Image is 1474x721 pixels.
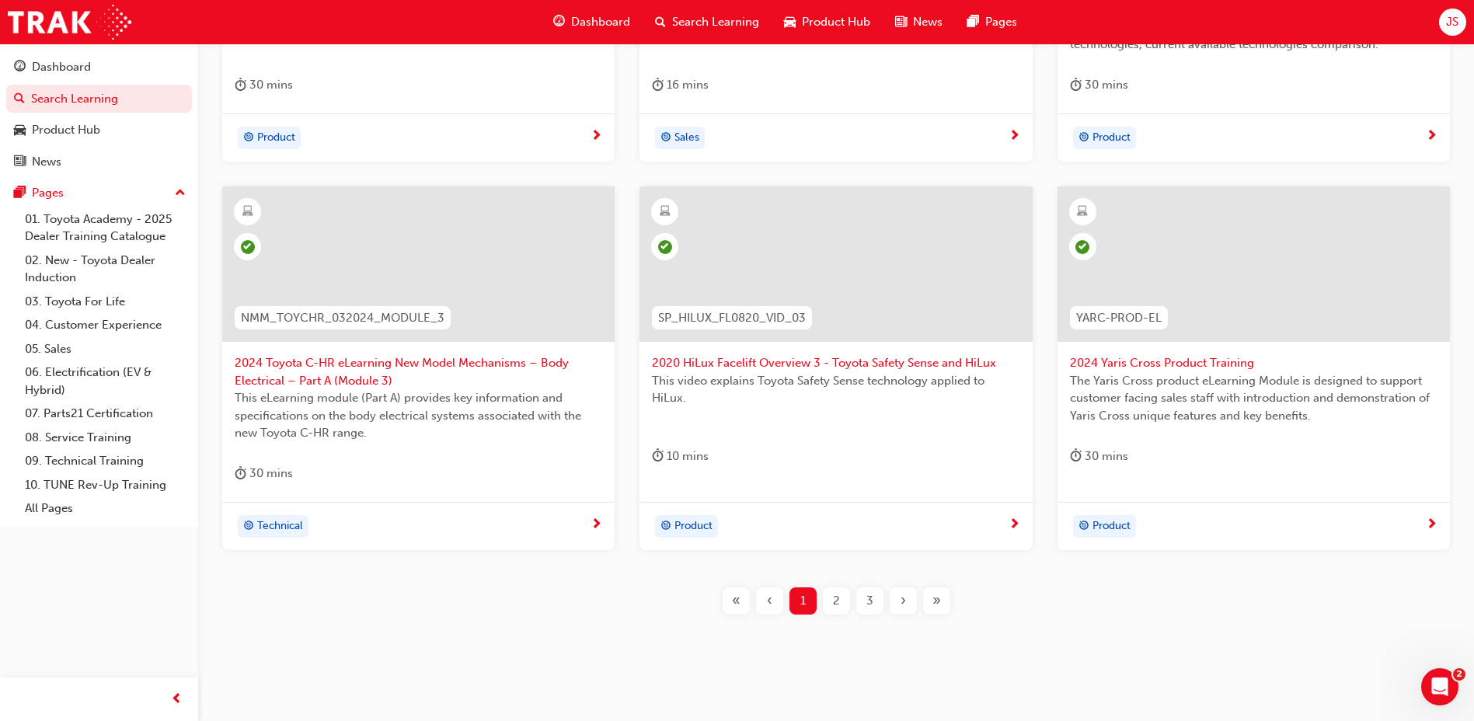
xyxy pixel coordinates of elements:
span: pages-icon [967,12,979,32]
span: news-icon [895,12,907,32]
a: pages-iconPages [955,6,1030,38]
a: Search Learning [6,85,192,113]
button: Last page [920,587,953,615]
span: 2024 Toyota C-HR eLearning New Model Mechanisms – Body Electrical – Part A (Module 3) [235,354,602,389]
iframe: Intercom live chat [1421,668,1458,705]
div: 30 mins [1070,75,1128,95]
span: This video explains Toyota Safety Sense technology applied to HiLux. [652,372,1019,407]
span: learningResourceType_ELEARNING-icon [242,202,253,222]
div: 30 mins [235,464,293,483]
a: Dashboard [6,53,192,82]
span: Product [674,517,713,535]
span: duration-icon [1070,75,1082,95]
span: › [901,592,906,610]
span: Product Hub [802,13,870,31]
button: JS [1439,9,1466,36]
span: target-icon [243,517,254,537]
span: guage-icon [14,61,26,75]
span: duration-icon [1070,447,1082,466]
span: Product [257,129,295,147]
span: YARC-PROD-EL [1076,309,1162,327]
span: SP_HILUX_FL0820_VID_03 [658,309,806,327]
button: DashboardSearch LearningProduct HubNews [6,50,192,179]
span: learningRecordVerb_PASS-icon [1075,240,1089,254]
button: Pages [6,179,192,207]
div: 30 mins [235,75,293,95]
span: target-icon [243,128,254,148]
a: 08. Service Training [19,426,192,450]
span: guage-icon [553,12,565,32]
span: search-icon [14,92,25,106]
span: car-icon [14,124,26,138]
div: 10 mins [652,447,709,466]
a: 09. Technical Training [19,449,192,473]
span: duration-icon [235,75,246,95]
span: next-icon [591,130,602,144]
span: next-icon [1426,130,1437,144]
span: up-icon [175,183,186,204]
span: next-icon [1426,518,1437,532]
button: Previous page [753,587,786,615]
a: 07. Parts21 Certification [19,402,192,426]
a: YARC-PROD-EL2024 Yaris Cross Product TrainingThe Yaris Cross product eLearning Module is designed... [1058,186,1450,550]
span: Sales [674,129,699,147]
span: prev-icon [171,690,183,709]
span: duration-icon [652,447,664,466]
a: search-iconSearch Learning [643,6,772,38]
div: 16 mins [652,75,709,95]
button: Page 2 [820,587,853,615]
a: news-iconNews [883,6,955,38]
span: » [932,592,941,610]
span: 2 [833,592,840,610]
span: next-icon [1009,518,1020,532]
div: 30 mins [1070,447,1128,466]
a: 03. Toyota For Life [19,290,192,314]
a: Product Hub [6,116,192,145]
a: NMM_TOYCHR_032024_MODULE_32024 Toyota C-HR eLearning New Model Mechanisms – Body Electrical – Par... [222,186,615,550]
span: duration-icon [235,464,246,483]
span: pages-icon [14,186,26,200]
span: learningResourceType_ELEARNING-icon [660,202,671,222]
span: target-icon [660,517,671,537]
span: target-icon [1078,517,1089,537]
a: car-iconProduct Hub [772,6,883,38]
div: Product Hub [32,121,100,139]
a: 06. Electrification (EV & Hybrid) [19,360,192,402]
span: learningResourceType_ELEARNING-icon [1077,202,1088,222]
span: 2024 Yaris Cross Product Training [1070,354,1437,372]
span: search-icon [655,12,666,32]
a: 02. New - Toyota Dealer Induction [19,249,192,290]
span: next-icon [1009,130,1020,144]
span: 2020 HiLux Facelift Overview 3 - Toyota Safety Sense and HiLux [652,354,1019,372]
span: car-icon [784,12,796,32]
span: learningRecordVerb_PASS-icon [241,240,255,254]
button: Page 3 [853,587,887,615]
span: next-icon [591,518,602,532]
span: duration-icon [652,75,664,95]
span: news-icon [14,155,26,169]
a: Trak [8,5,131,40]
a: SP_HILUX_FL0820_VID_032020 HiLux Facelift Overview 3 - Toyota Safety Sense and HiLuxThis video ex... [639,186,1032,550]
span: Pages [985,13,1017,31]
span: Technical [257,517,303,535]
span: Product [1092,129,1131,147]
a: 05. Sales [19,337,192,361]
span: ‹ [767,592,772,610]
span: News [913,13,943,31]
span: 1 [800,592,806,610]
span: Dashboard [571,13,630,31]
span: NMM_TOYCHR_032024_MODULE_3 [241,309,444,327]
span: This eLearning module (Part A) provides key information and specifications on the body electrical... [235,389,602,442]
span: target-icon [1078,128,1089,148]
a: guage-iconDashboard [541,6,643,38]
button: Next page [887,587,920,615]
a: 01. Toyota Academy - 2025 Dealer Training Catalogue [19,207,192,249]
span: Product [1092,517,1131,535]
span: The Yaris Cross product eLearning Module is designed to support customer facing sales staff with ... [1070,372,1437,425]
span: target-icon [660,128,671,148]
div: Dashboard [32,58,91,76]
span: learningRecordVerb_PASS-icon [658,240,672,254]
span: « [732,592,740,610]
a: 04. Customer Experience [19,313,192,337]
